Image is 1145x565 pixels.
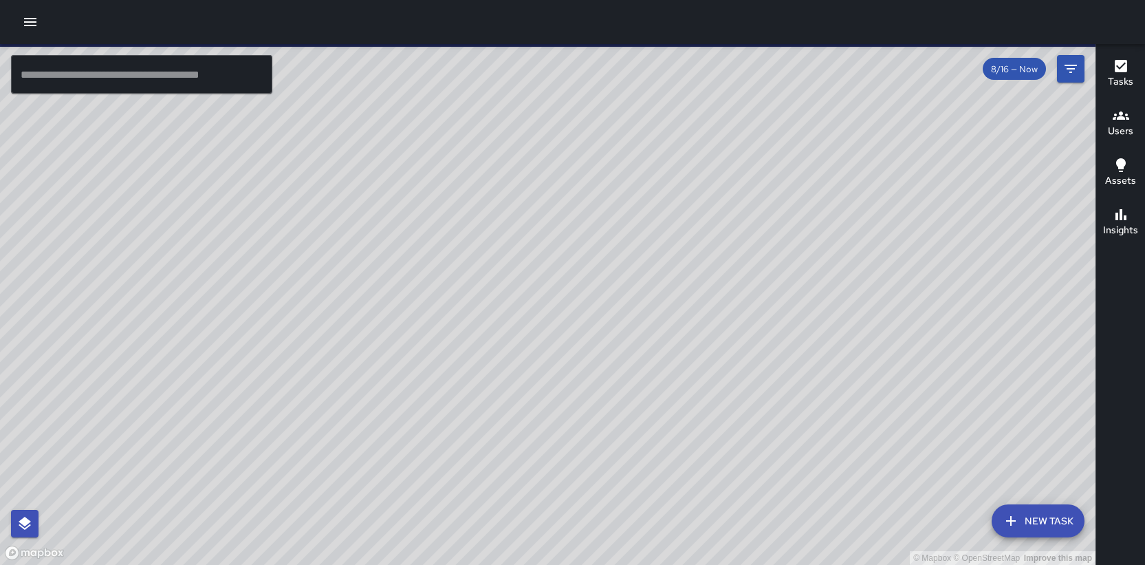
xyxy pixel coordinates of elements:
h6: Assets [1105,173,1136,189]
button: Filters [1057,55,1084,83]
h6: Tasks [1108,74,1133,89]
span: 8/16 — Now [983,63,1046,75]
button: Assets [1096,149,1145,198]
button: Insights [1096,198,1145,248]
h6: Insights [1103,223,1138,238]
button: Users [1096,99,1145,149]
button: New Task [992,504,1084,537]
button: Tasks [1096,50,1145,99]
h6: Users [1108,124,1133,139]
